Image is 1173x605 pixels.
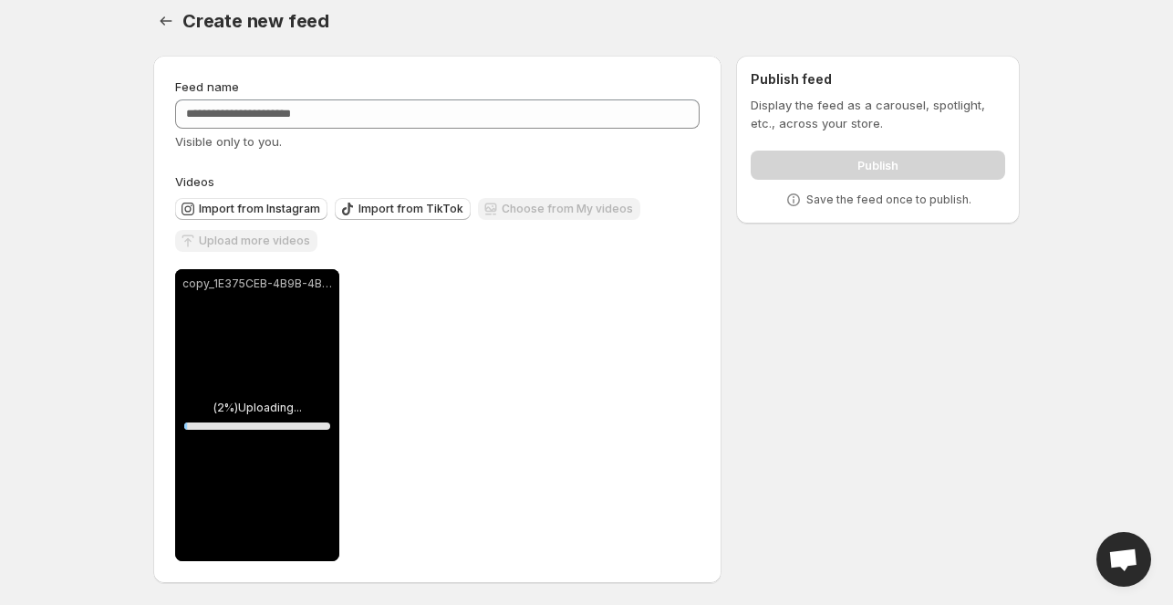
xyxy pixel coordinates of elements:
[175,134,282,149] span: Visible only to you.
[199,202,320,216] span: Import from Instagram
[175,174,214,189] span: Videos
[751,70,1005,89] h2: Publish feed
[358,202,463,216] span: Import from TikTok
[182,276,332,291] p: copy_1E375CEB-4B9B-4B62-80D5-B7D38787A478 (1).mp4
[153,8,179,34] button: Settings
[175,79,239,94] span: Feed name
[182,10,329,32] span: Create new feed
[806,193,971,207] p: Save the feed once to publish.
[1096,532,1151,587] div: Open chat
[175,198,327,220] button: Import from Instagram
[751,96,1005,132] p: Display the feed as a carousel, spotlight, etc., across your store.
[335,198,471,220] button: Import from TikTok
